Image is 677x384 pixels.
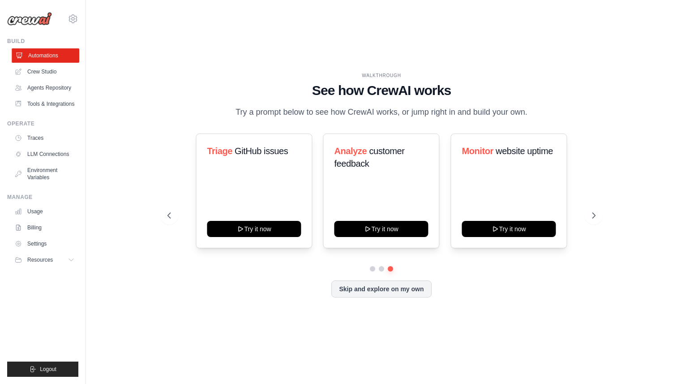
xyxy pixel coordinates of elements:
button: Resources [11,253,78,267]
span: Triage [207,146,233,156]
img: Logo [7,12,52,26]
span: GitHub issues [235,146,288,156]
button: Logout [7,362,78,377]
div: WALKTHROUGH [167,72,596,79]
span: customer feedback [334,146,405,168]
span: Monitor [462,146,493,156]
a: Automations [12,48,79,63]
a: LLM Connections [11,147,78,161]
div: Build [7,38,78,45]
span: Analyze [334,146,367,156]
a: Settings [11,237,78,251]
a: Traces [11,131,78,145]
span: website uptime [496,146,553,156]
button: Try it now [207,221,301,237]
span: Logout [40,366,56,373]
a: Crew Studio [11,65,78,79]
button: Try it now [462,221,556,237]
a: Agents Repository [11,81,78,95]
button: Skip and explore on my own [331,280,431,298]
span: Resources [27,256,53,263]
a: Tools & Integrations [11,97,78,111]
button: Try it now [334,221,428,237]
a: Billing [11,220,78,235]
div: Manage [7,194,78,201]
p: Try a prompt below to see how CrewAI works, or jump right in and build your own. [231,106,532,119]
div: Operate [7,120,78,127]
a: Environment Variables [11,163,78,185]
h1: See how CrewAI works [167,82,596,99]
iframe: Chat Widget [632,341,677,384]
a: Usage [11,204,78,219]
